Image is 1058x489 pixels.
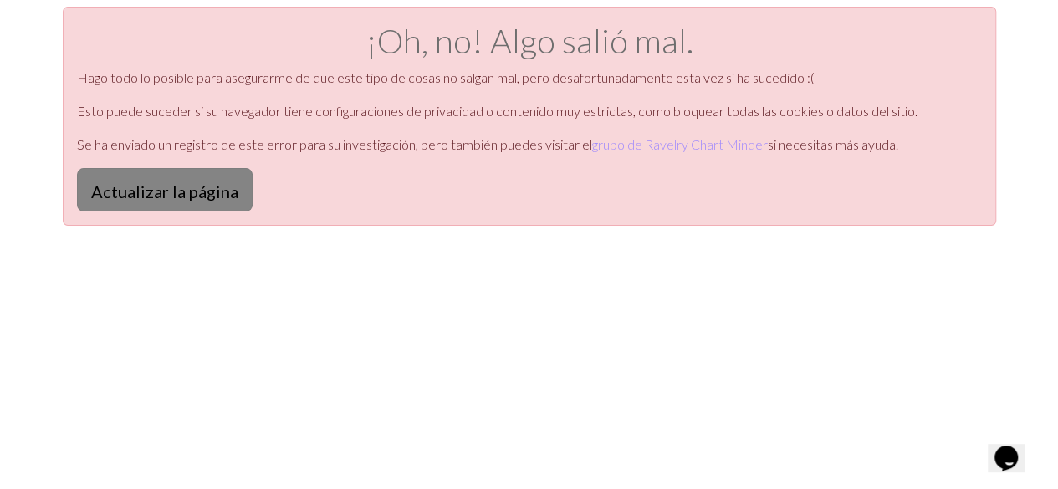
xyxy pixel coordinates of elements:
font: si necesitas más ayuda. [768,136,898,152]
font: Actualizar la página [91,181,238,201]
iframe: widget de chat [988,422,1041,472]
a: grupo de Ravelry Chart Minder [592,136,768,152]
button: Actualizar la página [77,168,253,211]
font: Se ha enviado un registro de este error para su investigación, pero también puedes visitar el [77,136,592,152]
font: ¡Oh, no! Algo salió mal. [365,21,693,61]
font: Esto puede suceder si su navegador tiene configuraciones de privacidad o contenido muy estrictas,... [77,103,917,119]
font: Hago todo lo posible para asegurarme de que este tipo de cosas no salgan mal, pero desafortunadam... [77,69,815,85]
